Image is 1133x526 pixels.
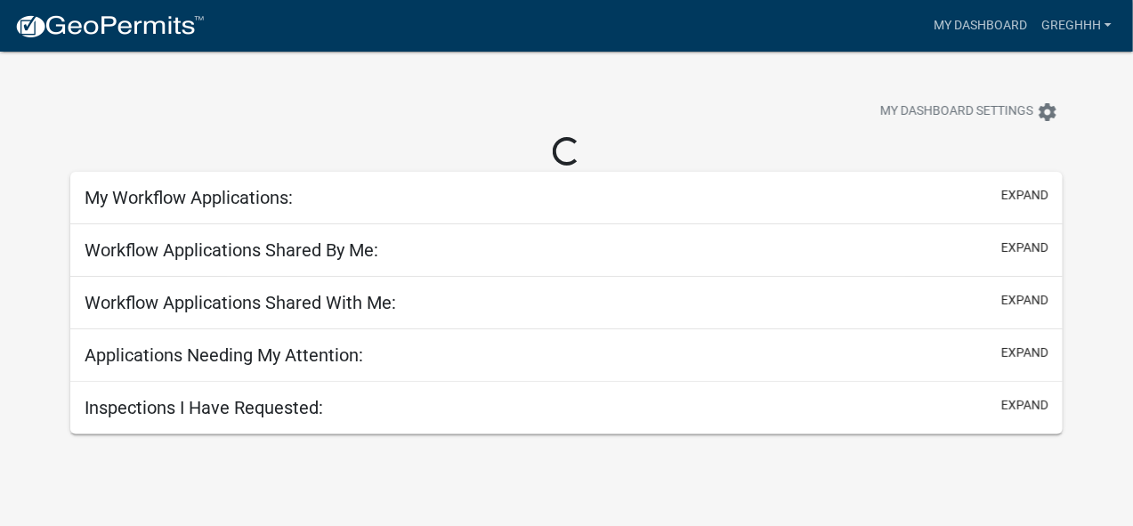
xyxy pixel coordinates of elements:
button: My Dashboard Settingssettings [866,94,1072,129]
h5: Applications Needing My Attention: [85,344,363,366]
button: expand [1001,291,1048,310]
button: expand [1001,186,1048,205]
a: GregHHH [1034,9,1119,43]
h5: Inspections I Have Requested: [85,397,323,418]
a: My Dashboard [927,9,1034,43]
button: expand [1001,396,1048,415]
h5: Workflow Applications Shared By Me: [85,239,378,261]
i: settings [1037,101,1058,123]
button: expand [1001,344,1048,362]
h5: My Workflow Applications: [85,187,293,208]
h5: Workflow Applications Shared With Me: [85,292,396,313]
span: My Dashboard Settings [880,101,1033,123]
button: expand [1001,239,1048,257]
